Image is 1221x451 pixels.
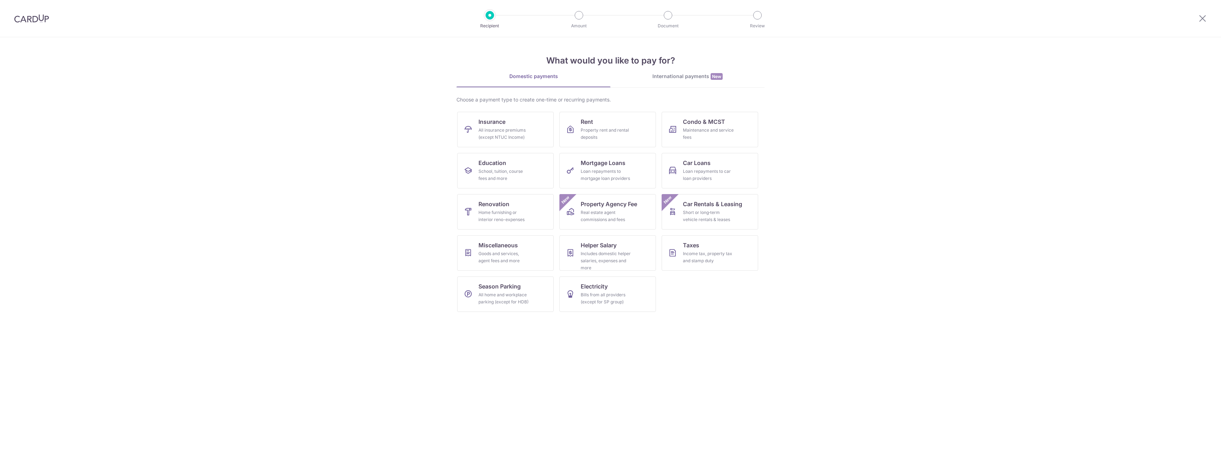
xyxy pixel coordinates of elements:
div: School, tuition, course fees and more [478,168,530,182]
a: Season ParkingAll home and workplace parking (except for HDB) [457,276,554,312]
div: Choose a payment type to create one-time or recurring payments. [456,96,765,103]
p: Review [731,22,784,29]
a: Property Agency FeeReal estate agent commissions and feesNew [559,194,656,230]
div: Bills from all providers (except for SP group) [581,291,632,306]
span: New [711,73,723,80]
div: Home furnishing or interior reno-expenses [478,209,530,223]
span: Taxes [683,241,699,249]
span: Helper Salary [581,241,617,249]
div: All home and workplace parking (except for HDB) [478,291,530,306]
a: Condo & MCSTMaintenance and service fees [662,112,758,147]
p: Amount [553,22,605,29]
p: Document [642,22,694,29]
span: Rent [581,117,593,126]
h4: What would you like to pay for? [456,54,765,67]
img: CardUp [14,14,49,23]
div: Maintenance and service fees [683,127,734,141]
a: MiscellaneousGoods and services, agent fees and more [457,235,554,271]
div: Includes domestic helper salaries, expenses and more [581,250,632,271]
span: Education [478,159,506,167]
a: Helper SalaryIncludes domestic helper salaries, expenses and more [559,235,656,271]
div: Domestic payments [456,73,610,80]
span: Condo & MCST [683,117,725,126]
span: Insurance [478,117,505,126]
span: Miscellaneous [478,241,518,249]
a: Car Rentals & LeasingShort or long‑term vehicle rentals & leasesNew [662,194,758,230]
p: Recipient [464,22,516,29]
a: Mortgage LoansLoan repayments to mortgage loan providers [559,153,656,188]
iframe: Opens a widget where you can find more information [1176,430,1214,447]
span: New [662,194,674,206]
span: Car Loans [683,159,711,167]
span: Mortgage Loans [581,159,625,167]
div: Loan repayments to car loan providers [683,168,734,182]
a: RentProperty rent and rental deposits [559,112,656,147]
a: InsuranceAll insurance premiums (except NTUC Income) [457,112,554,147]
div: Short or long‑term vehicle rentals & leases [683,209,734,223]
span: Property Agency Fee [581,200,637,208]
span: New [560,194,571,206]
a: RenovationHome furnishing or interior reno-expenses [457,194,554,230]
div: International payments [610,73,765,80]
span: Season Parking [478,282,521,291]
a: TaxesIncome tax, property tax and stamp duty [662,235,758,271]
span: Car Rentals & Leasing [683,200,742,208]
div: Real estate agent commissions and fees [581,209,632,223]
span: Electricity [581,282,608,291]
div: Income tax, property tax and stamp duty [683,250,734,264]
a: ElectricityBills from all providers (except for SP group) [559,276,656,312]
span: Renovation [478,200,509,208]
div: Goods and services, agent fees and more [478,250,530,264]
div: All insurance premiums (except NTUC Income) [478,127,530,141]
a: Car LoansLoan repayments to car loan providers [662,153,758,188]
a: EducationSchool, tuition, course fees and more [457,153,554,188]
div: Loan repayments to mortgage loan providers [581,168,632,182]
div: Property rent and rental deposits [581,127,632,141]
